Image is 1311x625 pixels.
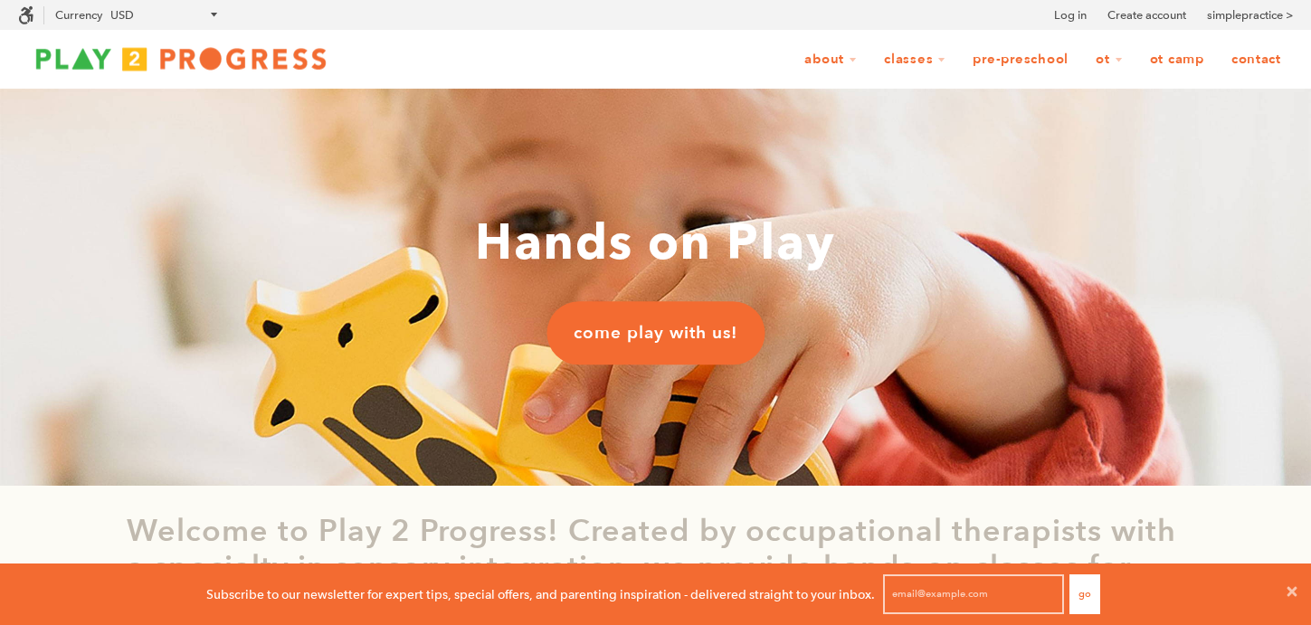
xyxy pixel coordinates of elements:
[1207,6,1293,24] a: simplepractice >
[206,584,875,604] p: Subscribe to our newsletter for expert tips, special offers, and parenting inspiration - delivere...
[961,43,1080,77] a: Pre-Preschool
[574,321,737,345] span: come play with us!
[546,301,765,365] a: come play with us!
[1220,43,1293,77] a: Contact
[18,41,344,77] img: Play2Progress logo
[1084,43,1135,77] a: OT
[872,43,957,77] a: Classes
[793,43,869,77] a: About
[55,8,102,22] label: Currency
[1069,574,1100,614] button: Go
[1054,6,1087,24] a: Log in
[883,574,1064,614] input: email@example.com
[1138,43,1216,77] a: OT Camp
[1107,6,1186,24] a: Create account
